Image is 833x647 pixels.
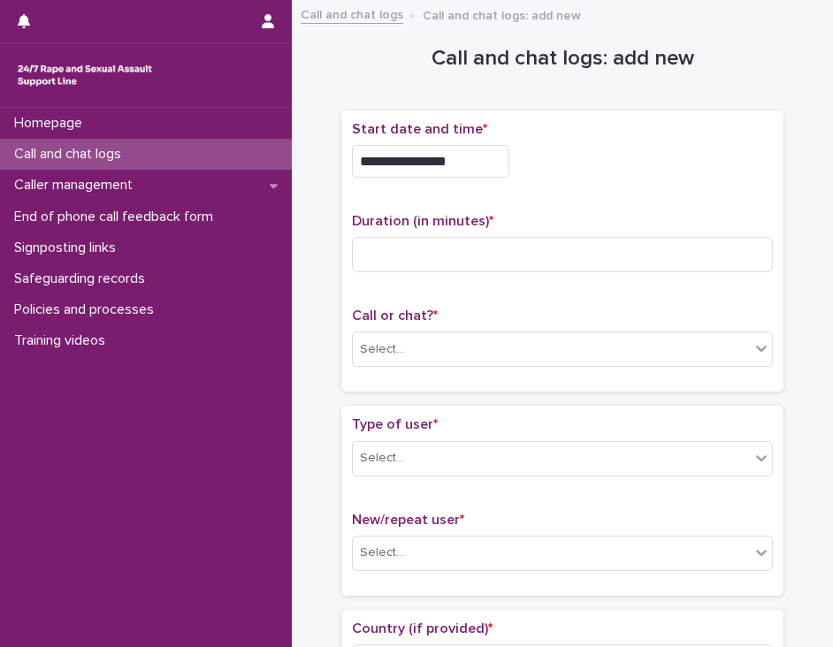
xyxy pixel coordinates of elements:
[352,417,438,431] span: Type of user
[360,449,404,468] div: Select...
[352,513,464,527] span: New/repeat user
[352,621,493,636] span: Country (if provided)
[7,209,227,225] p: End of phone call feedback form
[7,332,119,349] p: Training videos
[360,544,404,562] div: Select...
[360,340,404,359] div: Select...
[352,122,487,136] span: Start date and time
[7,301,168,318] p: Policies and processes
[7,270,159,287] p: Safeguarding records
[423,4,581,24] p: Call and chat logs: add new
[341,46,783,72] h1: Call and chat logs: add new
[352,214,493,228] span: Duration (in minutes)
[301,4,403,24] a: Call and chat logs
[352,308,438,323] span: Call or chat?
[7,146,135,163] p: Call and chat logs
[14,57,156,93] img: rhQMoQhaT3yELyF149Cw
[7,177,147,194] p: Caller management
[7,115,96,132] p: Homepage
[7,240,130,256] p: Signposting links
